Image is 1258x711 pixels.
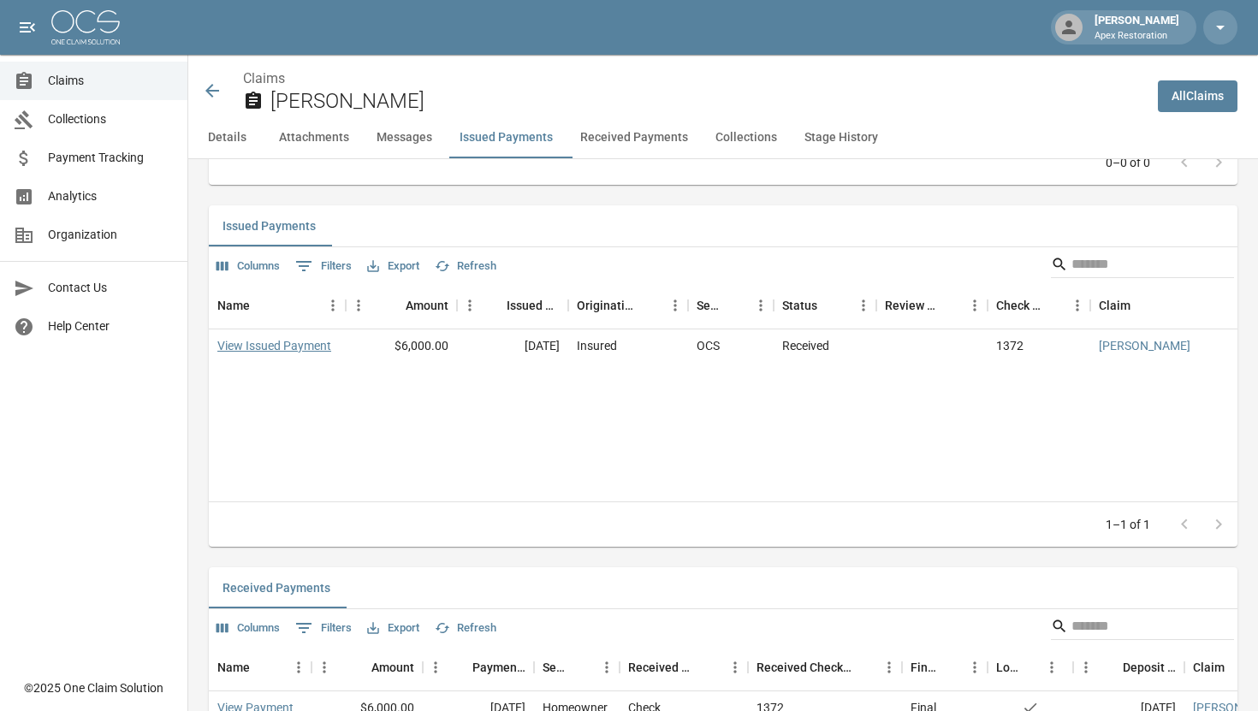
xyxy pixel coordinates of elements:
[938,655,962,679] button: Sort
[291,252,356,280] button: Show filters
[1225,655,1249,679] button: Sort
[1073,655,1099,680] button: Menu
[312,655,337,680] button: Menu
[188,117,265,158] button: Details
[688,281,774,329] div: Sent To
[817,293,841,317] button: Sort
[1158,80,1237,112] a: AllClaims
[346,329,457,362] div: $6,000.00
[291,614,356,642] button: Show filters
[988,281,1090,329] div: Check Number
[698,655,722,679] button: Sort
[448,655,472,679] button: Sort
[876,655,902,680] button: Menu
[286,655,312,680] button: Menu
[702,117,791,158] button: Collections
[1123,643,1176,691] div: Deposit Date
[243,70,285,86] a: Claims
[567,117,702,158] button: Received Payments
[347,655,371,679] button: Sort
[911,643,938,691] div: Final/Partial
[48,72,174,90] span: Claims
[48,187,174,205] span: Analytics
[1020,655,1044,679] button: Sort
[346,281,457,329] div: Amount
[209,567,1237,608] div: related-list tabs
[1039,655,1065,680] button: Menu
[996,337,1024,354] div: 1372
[1130,293,1154,317] button: Sort
[885,281,938,329] div: Review Status
[1051,251,1234,281] div: Search
[791,117,892,158] button: Stage History
[782,281,817,329] div: Status
[48,149,174,167] span: Payment Tracking
[217,281,250,329] div: Name
[852,655,876,679] button: Sort
[483,293,507,317] button: Sort
[48,110,174,128] span: Collections
[382,293,406,317] button: Sort
[446,117,567,158] button: Issued Payments
[423,655,448,680] button: Menu
[48,279,174,297] span: Contact Us
[1099,655,1123,679] button: Sort
[1106,154,1150,171] p: 0–0 of 0
[430,615,501,642] button: Refresh
[1106,516,1150,533] p: 1–1 of 1
[722,655,748,680] button: Menu
[507,281,560,329] div: Issued Date
[851,293,876,318] button: Menu
[662,293,688,318] button: Menu
[312,643,423,691] div: Amount
[10,10,45,44] button: open drawer
[697,281,724,329] div: Sent To
[472,643,525,691] div: Payment Date
[962,293,988,318] button: Menu
[457,281,568,329] div: Issued Date
[363,615,424,642] button: Export
[1088,12,1186,43] div: [PERSON_NAME]
[270,89,1144,114] h2: [PERSON_NAME]
[371,643,414,691] div: Amount
[423,643,534,691] div: Payment Date
[1095,29,1179,44] p: Apex Restoration
[628,643,698,691] div: Received Method
[209,205,1237,246] div: related-list tabs
[457,293,483,318] button: Menu
[876,281,988,329] div: Review Status
[757,643,852,691] div: Received Check Number
[250,293,274,317] button: Sort
[962,655,988,680] button: Menu
[638,293,662,317] button: Sort
[938,293,962,317] button: Sort
[1099,281,1130,329] div: Claim
[48,317,174,335] span: Help Center
[996,281,1041,329] div: Check Number
[594,655,620,680] button: Menu
[996,643,1020,691] div: Lockbox
[48,226,174,244] span: Organization
[748,643,902,691] div: Received Check Number
[320,293,346,318] button: Menu
[217,643,250,691] div: Name
[457,329,568,362] div: [DATE]
[1041,293,1065,317] button: Sort
[1051,613,1234,643] div: Search
[212,615,284,642] button: Select columns
[543,643,570,691] div: Sender
[1065,293,1090,318] button: Menu
[243,68,1144,89] nav: breadcrumb
[24,679,163,696] div: © 2025 One Claim Solution
[430,253,501,280] button: Refresh
[620,643,748,691] div: Received Method
[570,655,594,679] button: Sort
[51,10,120,44] img: ocs-logo-white-transparent.png
[265,117,363,158] button: Attachments
[577,281,638,329] div: Originating From
[209,643,312,691] div: Name
[1073,643,1184,691] div: Deposit Date
[1099,337,1190,354] a: [PERSON_NAME]
[188,117,1258,158] div: anchor tabs
[697,337,720,354] div: OCS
